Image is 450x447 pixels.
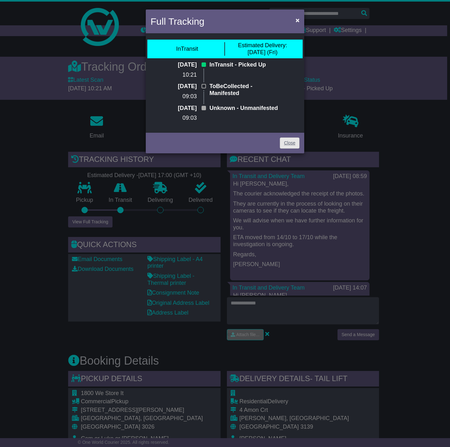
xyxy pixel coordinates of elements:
[280,137,299,149] a: Close
[209,83,278,97] p: ToBeCollected - Manifested
[172,72,197,79] p: 10:21
[209,105,278,112] p: Unknown - Unmanifested
[238,42,287,56] div: [DATE] (Fri)
[151,14,204,29] h4: Full Tracking
[238,42,287,48] span: Estimated Delivery:
[172,105,197,112] p: [DATE]
[209,61,278,68] p: InTransit - Picked Up
[176,46,198,53] div: InTransit
[172,93,197,100] p: 09:03
[292,14,303,27] button: Close
[172,83,197,90] p: [DATE]
[172,115,197,122] p: 09:03
[172,61,197,68] p: [DATE]
[296,16,299,24] span: ×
